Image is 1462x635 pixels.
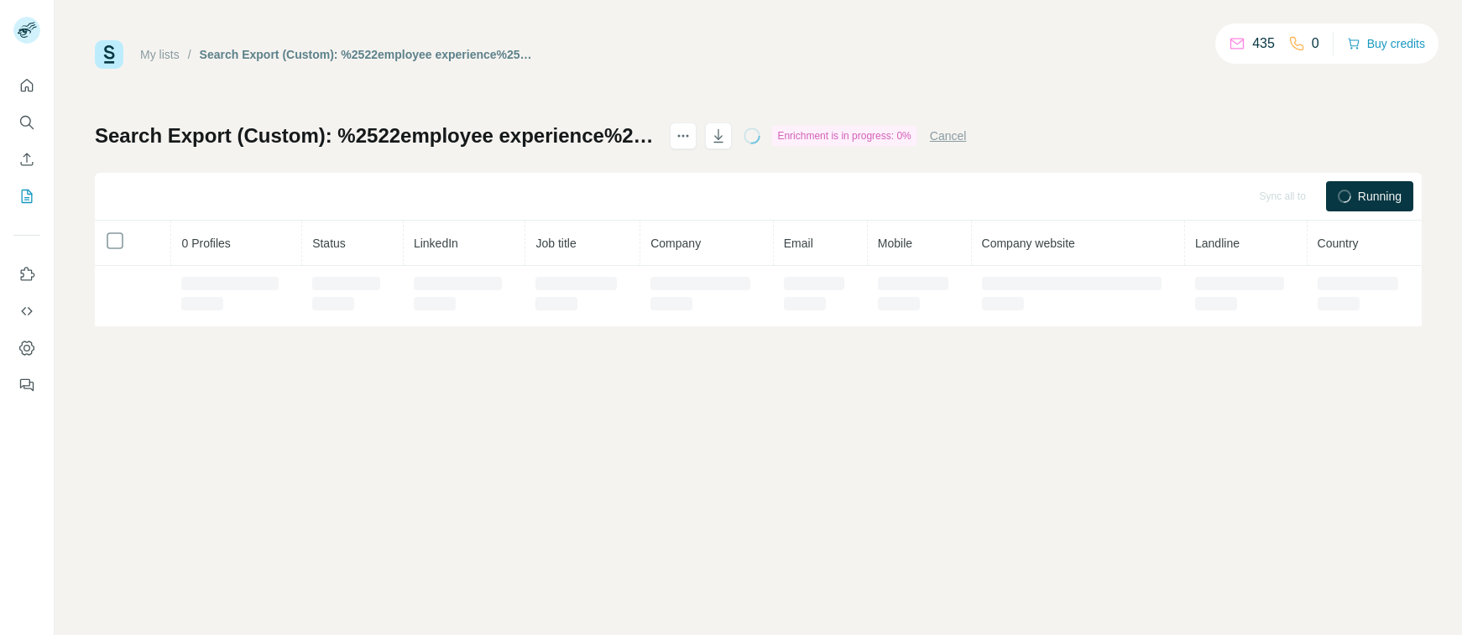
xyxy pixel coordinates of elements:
button: Enrich CSV [13,144,40,174]
li: / [188,46,191,63]
span: Email [784,237,813,250]
span: Landline [1195,237,1240,250]
span: Country [1318,237,1359,250]
span: Company [650,237,701,250]
span: 0 Profiles [181,237,230,250]
span: Status [312,237,346,250]
p: 0 [1312,34,1319,54]
h1: Search Export (Custom): %2522employee experience%2522 OR %2522workplace experience%2522 OR %2522e... [95,122,655,149]
button: My lists [13,181,40,211]
button: Search [13,107,40,138]
div: Enrichment is in progress: 0% [772,126,916,146]
span: Job title [535,237,576,250]
button: Buy credits [1347,32,1425,55]
span: LinkedIn [414,237,458,250]
button: Use Surfe on LinkedIn [13,259,40,289]
a: My lists [140,48,180,61]
span: Mobile [878,237,912,250]
button: Feedback [13,370,40,400]
button: Quick start [13,70,40,101]
button: Use Surfe API [13,296,40,326]
button: Cancel [930,128,967,144]
span: Running [1358,188,1402,205]
p: 435 [1252,34,1275,54]
div: Search Export (Custom): %2522employee experience%2522 OR %2522workplace experience%2522 OR %2522e... [200,46,533,63]
button: Dashboard [13,333,40,363]
span: Company website [982,237,1075,250]
button: actions [670,122,697,149]
img: Surfe Logo [95,40,123,69]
